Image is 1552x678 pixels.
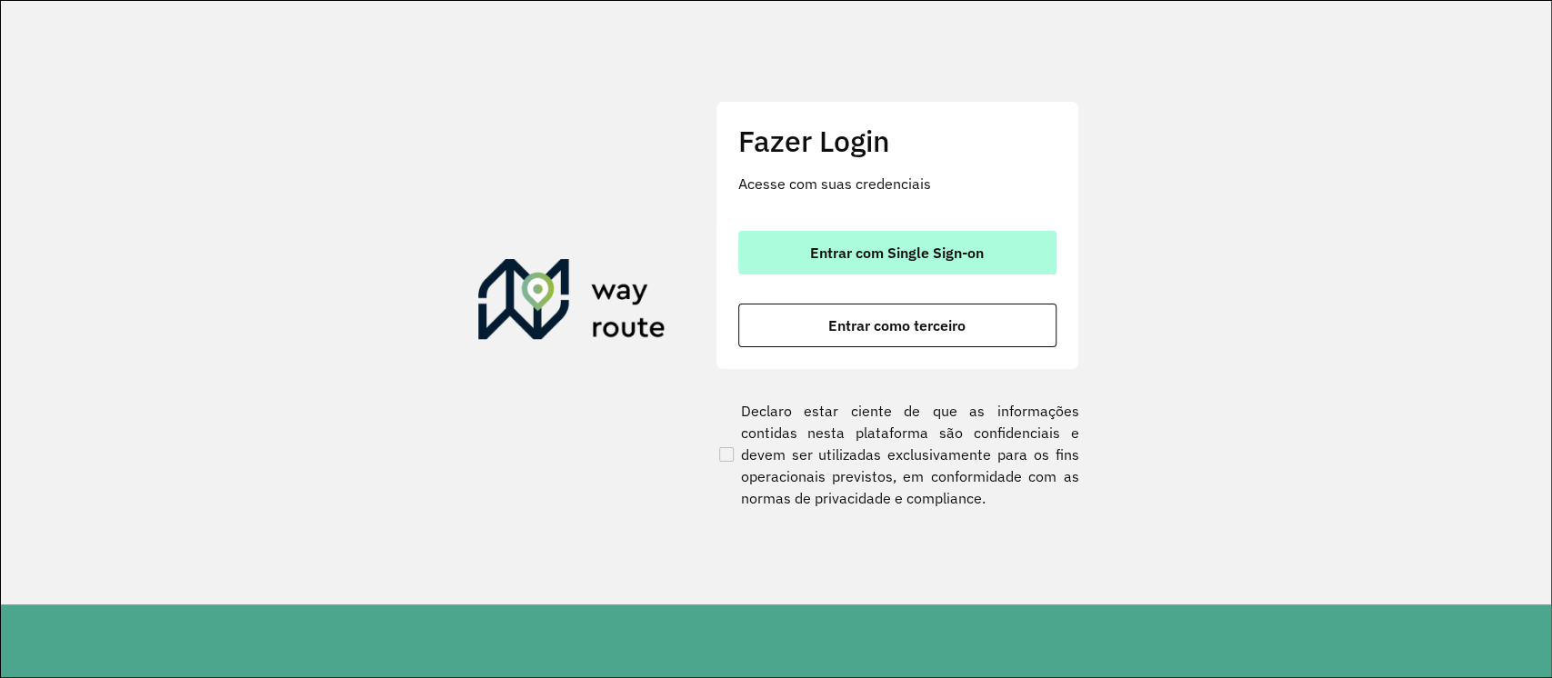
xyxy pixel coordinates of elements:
[478,259,666,346] img: Roteirizador AmbevTech
[738,231,1056,274] button: button
[738,124,1056,158] h2: Fazer Login
[716,400,1079,509] label: Declaro estar ciente de que as informações contidas nesta plataforma são confidenciais e devem se...
[738,173,1056,194] p: Acesse com suas credenciais
[738,304,1056,347] button: button
[828,318,966,333] span: Entrar como terceiro
[810,245,984,260] span: Entrar com Single Sign-on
